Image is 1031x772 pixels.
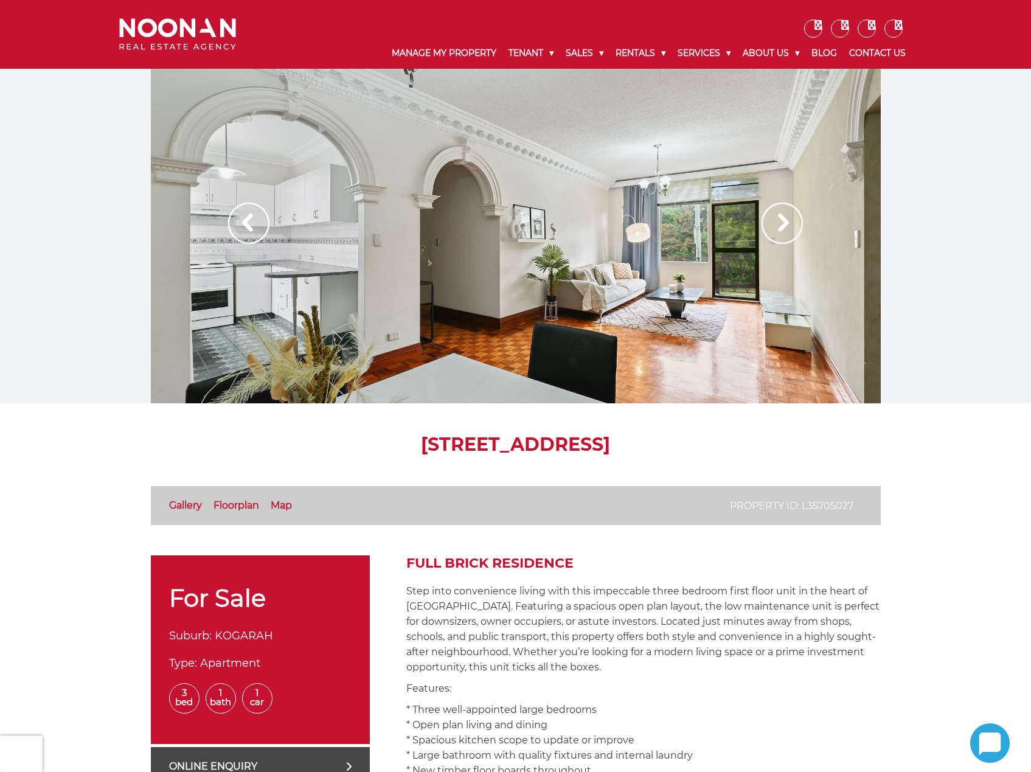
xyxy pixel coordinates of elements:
p: Features: [406,681,881,696]
a: Rentals [609,38,672,69]
img: Arrow slider [228,203,269,244]
p: Step into convenience living with this impeccable three bedroom first floor unit in the heart of ... [406,583,881,675]
span: 1 Car [242,683,273,714]
a: Map [271,499,292,511]
h2: Full Brick Residence [406,555,881,571]
p: Property ID: L35705027 [730,498,853,513]
img: Noonan Real Estate Agency [119,18,236,50]
a: Manage My Property [386,38,502,69]
img: Arrow slider [762,203,803,244]
h1: [STREET_ADDRESS] [151,434,881,456]
a: Gallery [169,499,202,511]
span: Suburb: [169,629,212,642]
a: Sales [560,38,609,69]
a: Floorplan [213,499,259,511]
span: KOGARAH [215,629,273,642]
span: Apartment [200,656,260,670]
span: Type: [169,656,197,670]
span: For Sale [169,583,266,613]
a: About Us [737,38,805,69]
span: 3 Bed [169,683,200,714]
a: Contact Us [843,38,912,69]
a: Tenant [502,38,560,69]
a: Blog [805,38,843,69]
a: Services [672,38,737,69]
span: 1 Bath [206,683,236,714]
